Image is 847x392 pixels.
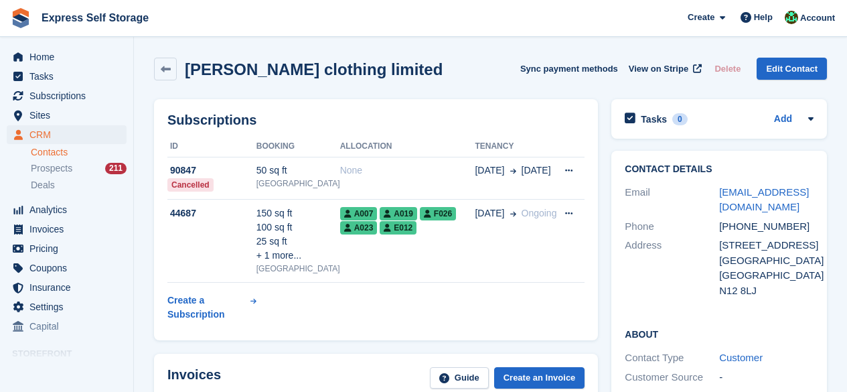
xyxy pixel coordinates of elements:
span: A019 [380,207,417,220]
div: Address [625,238,719,298]
img: Shakiyra Davis [785,11,798,24]
span: Home [29,48,110,66]
h2: Contact Details [625,164,814,175]
div: 211 [105,163,127,174]
a: Create a Subscription [167,288,256,327]
a: Express Self Storage [36,7,154,29]
div: Customer Source [625,370,719,385]
div: 0 [672,113,688,125]
span: A007 [340,207,378,220]
a: Customer [719,352,763,363]
div: 50 sq ft [256,164,340,178]
img: stora-icon-8386f47178a22dfd0bd8f6a31ec36ba5ce8667c1dd55bd0f319d3a0aa187defe.svg [11,8,31,28]
a: Edit Contact [757,58,827,80]
div: N12 8LJ [719,283,814,299]
div: Cancelled [167,178,214,192]
span: E012 [380,221,416,235]
a: menu [7,200,127,219]
span: CRM [29,125,110,144]
a: menu [7,86,127,105]
span: Sites [29,106,110,125]
a: Add [774,112,792,127]
a: Create an Invoice [494,367,585,389]
span: Create [688,11,714,24]
span: Settings [29,298,110,316]
a: menu [7,106,127,125]
h2: [PERSON_NAME] clothing limited [185,60,443,78]
th: Tenancy [475,136,556,157]
a: Prospects 211 [31,161,127,176]
div: [GEOGRAPHIC_DATA] [719,253,814,269]
div: Email [625,185,719,215]
span: [DATE] [522,164,551,178]
a: [EMAIL_ADDRESS][DOMAIN_NAME] [719,186,809,213]
a: menu [7,278,127,297]
span: F026 [420,207,456,220]
span: View on Stripe [629,62,688,76]
div: Phone [625,219,719,235]
div: [GEOGRAPHIC_DATA] [719,268,814,283]
th: Allocation [340,136,475,157]
a: menu [7,220,127,239]
a: menu [7,298,127,316]
span: [DATE] [475,206,504,220]
span: Insurance [29,278,110,297]
a: Contacts [31,146,127,159]
th: Booking [256,136,340,157]
a: menu [7,259,127,277]
a: View on Stripe [623,58,704,80]
span: Analytics [29,200,110,219]
span: Account [800,11,835,25]
span: Invoices [29,220,110,239]
span: Capital [29,317,110,336]
div: 150 sq ft 100 sq ft 25 sq ft + 1 more... [256,206,340,263]
h2: Tasks [641,113,667,125]
span: Pricing [29,239,110,258]
div: 44687 [167,206,256,220]
a: Guide [430,367,489,389]
span: Subscriptions [29,86,110,105]
div: [STREET_ADDRESS] [719,238,814,253]
a: menu [7,317,127,336]
span: Help [754,11,773,24]
button: Sync payment methods [520,58,618,80]
a: menu [7,67,127,86]
button: Delete [709,58,746,80]
div: 90847 [167,164,256,178]
h2: Subscriptions [167,113,585,128]
h2: Invoices [167,367,221,389]
span: Storefront [12,347,133,361]
h2: About [625,327,814,340]
div: None [340,164,475,178]
span: Coupons [29,259,110,277]
span: [DATE] [475,164,504,178]
div: - [719,370,814,385]
span: A023 [340,221,378,235]
div: [PHONE_NUMBER] [719,219,814,235]
span: Deals [31,179,55,192]
th: ID [167,136,256,157]
div: [GEOGRAPHIC_DATA] [256,263,340,275]
a: menu [7,239,127,258]
div: Contact Type [625,350,719,366]
span: Prospects [31,162,72,175]
a: menu [7,48,127,66]
div: Create a Subscription [167,293,248,322]
a: menu [7,125,127,144]
span: Ongoing [522,208,557,218]
a: Deals [31,178,127,192]
div: [GEOGRAPHIC_DATA] [256,178,340,190]
span: Tasks [29,67,110,86]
